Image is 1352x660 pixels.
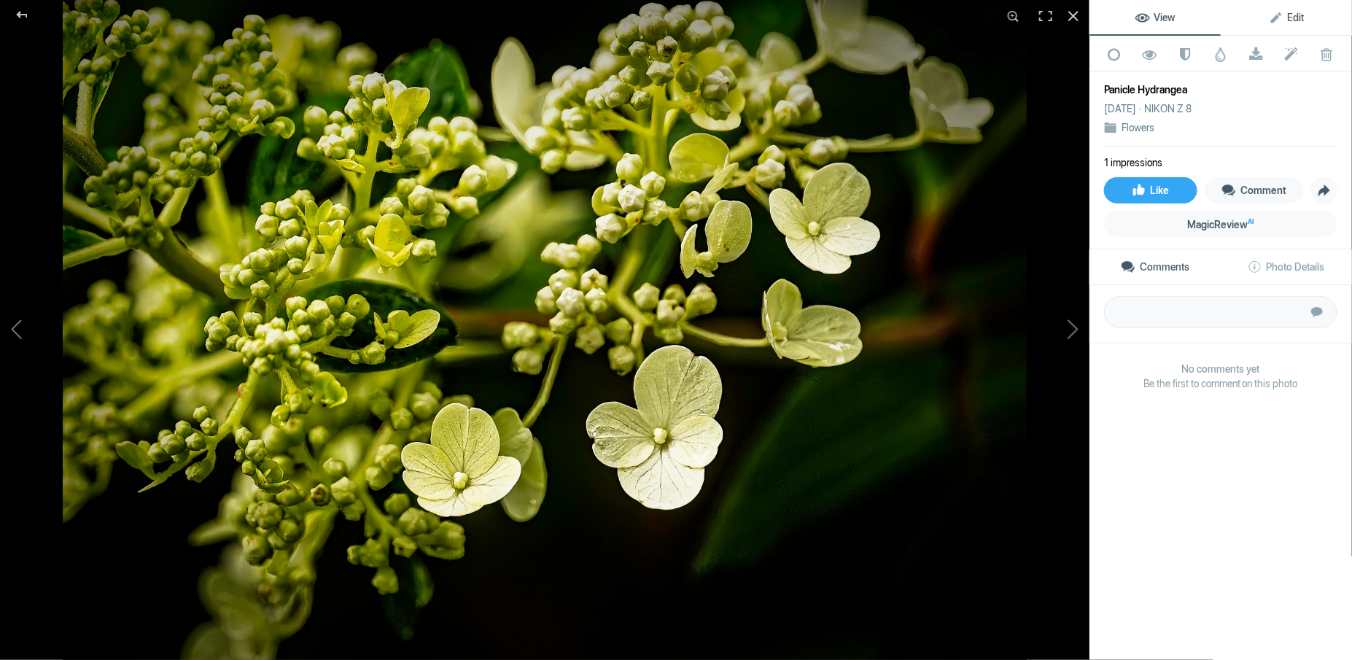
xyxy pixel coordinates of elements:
[1248,214,1254,229] sup: AI
[1089,249,1221,284] a: Comments
[1135,12,1176,23] span: View
[1104,155,1162,170] li: 1 impressions
[1122,122,1154,133] a: Flowers
[1312,178,1337,203] span: Share
[980,211,1089,449] button: Next (arrow right)
[1104,177,1197,203] a: Like
[1104,211,1337,237] a: MagicReviewAI
[1104,376,1337,391] span: Be the first to comment on this photo
[1132,185,1170,196] span: Like
[1269,12,1305,23] span: Edit
[1248,261,1325,273] span: Photo Details
[1205,177,1305,203] a: Comment
[1104,362,1337,376] b: No comments yet
[1104,82,1337,97] div: Panicle Hydrangea
[1104,101,1144,116] div: [DATE]
[1301,296,1333,328] button: Submit
[1311,177,1337,203] a: Share
[1221,249,1352,284] a: Photo Details
[1144,101,1192,116] div: NIKON Z 8
[1187,219,1254,230] span: MagicReview
[1221,185,1286,196] span: Comment
[1121,261,1189,273] span: Comments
